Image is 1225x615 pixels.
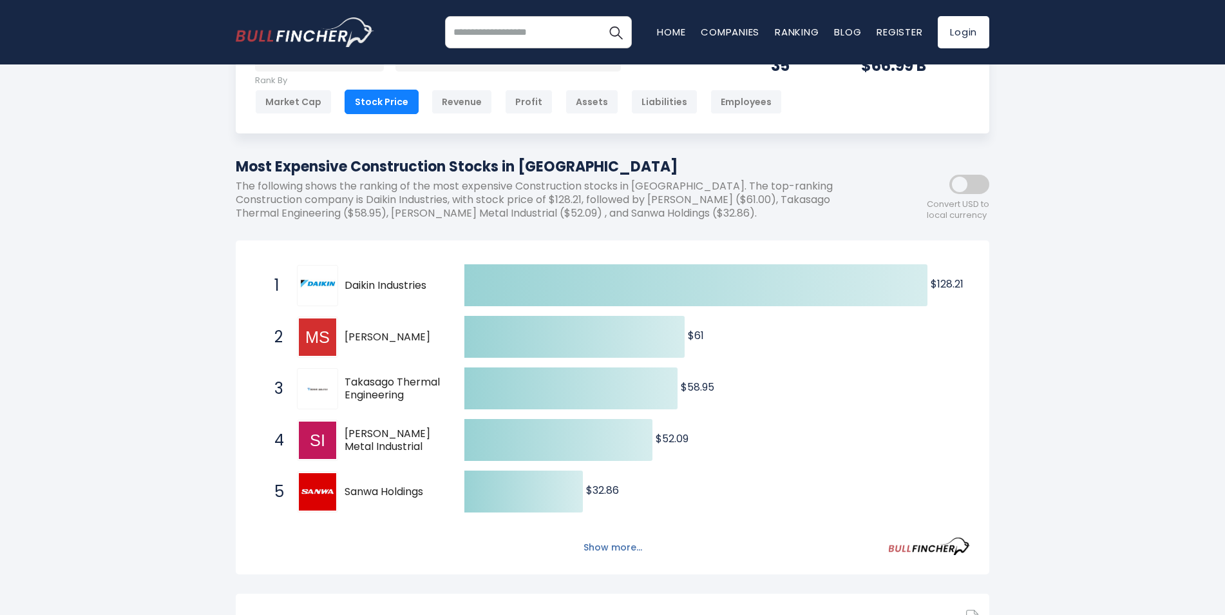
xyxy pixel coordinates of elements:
[927,199,989,221] span: Convert USD to local currency
[565,90,618,114] div: Assets
[236,156,873,177] h1: Most Expensive Construction Stocks in [GEOGRAPHIC_DATA]
[345,331,442,344] span: [PERSON_NAME]
[268,429,281,451] span: 4
[255,90,332,114] div: Market Cap
[299,379,336,398] img: Takasago Thermal Engineering
[345,485,442,499] span: Sanwa Holdings
[268,481,281,503] span: 5
[771,55,829,75] div: 35
[345,376,442,403] span: Takasago Thermal Engineering
[631,90,698,114] div: Liabilities
[688,328,704,343] text: $61
[268,275,281,297] span: 1
[834,25,861,39] a: Blog
[505,90,553,114] div: Profit
[586,483,619,498] text: $32.86
[432,90,492,114] div: Revenue
[701,25,759,39] a: Companies
[236,17,374,47] img: bullfincher logo
[600,16,632,48] button: Search
[299,267,336,304] img: Daikin Industries
[299,422,336,459] img: Sanko Metal Industrial
[576,537,650,558] button: Show more...
[938,16,989,48] a: Login
[931,277,964,291] text: $128.21
[861,55,970,75] div: $66.99 B
[299,318,336,356] img: Mitani Sekisan
[299,473,336,511] img: Sanwa Holdings
[710,90,782,114] div: Employees
[656,431,688,446] text: $52.09
[345,427,442,454] span: [PERSON_NAME] Metal Industrial
[268,378,281,400] span: 3
[877,25,922,39] a: Register
[268,326,281,348] span: 2
[657,25,685,39] a: Home
[345,90,419,114] div: Stock Price
[681,380,714,395] text: $58.95
[775,25,819,39] a: Ranking
[255,75,782,86] p: Rank By
[345,279,442,293] span: Daikin Industries
[236,180,873,220] p: The following shows the ranking of the most expensive Construction stocks in [GEOGRAPHIC_DATA]. T...
[236,17,374,47] a: Go to homepage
